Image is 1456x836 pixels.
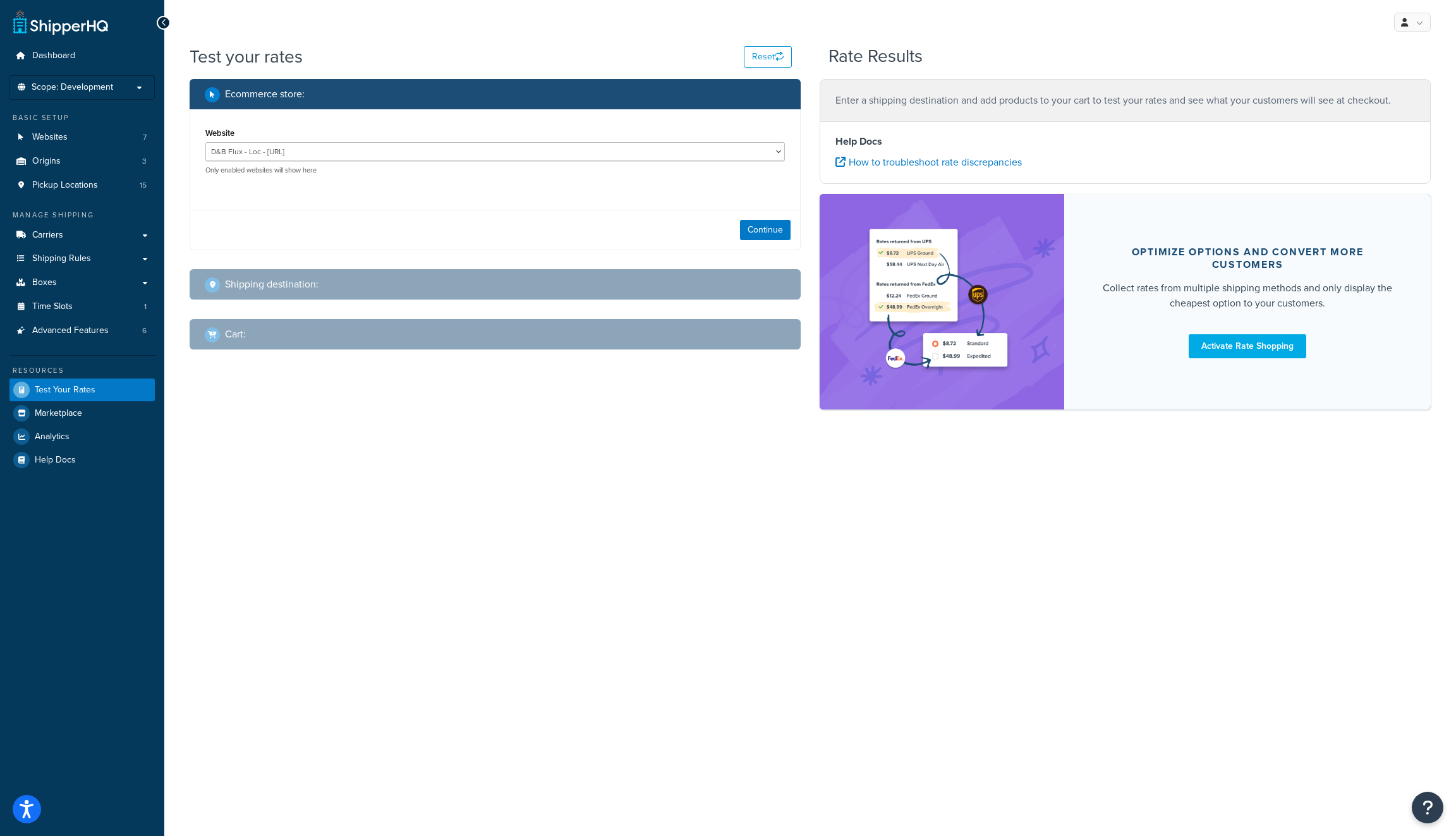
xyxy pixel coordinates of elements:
a: Advanced Features6 [9,319,155,342]
h2: Rate Results [828,47,923,66]
span: Pickup Locations [32,180,98,191]
a: Shipping Rules [9,247,155,270]
span: Test Your Rates [35,385,95,396]
a: Time Slots1 [9,295,155,318]
a: Origins3 [9,150,155,173]
p: Enter a shipping destination and add products to your cart to test your rates and see what your c... [835,92,1415,109]
span: Advanced Features [32,325,109,336]
span: Help Docs [35,455,76,466]
a: Carriers [9,224,155,247]
div: Resources [9,365,155,376]
span: Websites [32,132,68,143]
span: Carriers [32,230,63,241]
span: 15 [140,180,147,191]
h2: Cart : [225,329,246,340]
span: Dashboard [32,51,75,61]
img: feature-image-rateshop-7084cbbcb2e67ef1d54c2e976f0e592697130d5817b016cf7cc7e13314366067.png [863,213,1021,391]
span: 6 [142,325,147,336]
span: Marketplace [35,408,82,419]
div: Collect rates from multiple shipping methods and only display the cheapest option to your customers. [1095,281,1400,311]
a: Test Your Rates [9,379,155,401]
a: Marketplace [9,402,155,425]
li: Websites [9,126,155,149]
h2: Shipping destination : [225,279,318,290]
a: Analytics [9,425,155,448]
span: Analytics [35,432,70,442]
div: Basic Setup [9,112,155,123]
a: Websites7 [9,126,155,149]
span: Origins [32,156,61,167]
li: Pickup Locations [9,174,155,197]
a: Boxes [9,271,155,294]
h4: Help Docs [835,134,1415,149]
span: 1 [144,301,147,312]
a: Help Docs [9,449,155,471]
div: Manage Shipping [9,210,155,221]
h2: Ecommerce store : [225,88,305,100]
span: Scope: Development [32,82,113,93]
span: 7 [143,132,147,143]
a: Dashboard [9,44,155,68]
a: Activate Rate Shopping [1189,334,1306,358]
span: 3 [142,156,147,167]
li: Time Slots [9,295,155,318]
h1: Test your rates [190,44,303,69]
button: Reset [744,46,792,68]
li: Origins [9,150,155,173]
a: How to troubleshoot rate discrepancies [835,155,1022,169]
div: Optimize options and convert more customers [1095,246,1400,271]
p: Only enabled websites will show here [205,166,785,175]
span: Time Slots [32,301,73,312]
span: Boxes [32,277,57,288]
span: Shipping Rules [32,253,91,264]
button: Open Resource Center [1412,792,1443,823]
a: Pickup Locations15 [9,174,155,197]
button: Continue [740,220,791,240]
li: Advanced Features [9,319,155,342]
label: Website [205,128,234,138]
